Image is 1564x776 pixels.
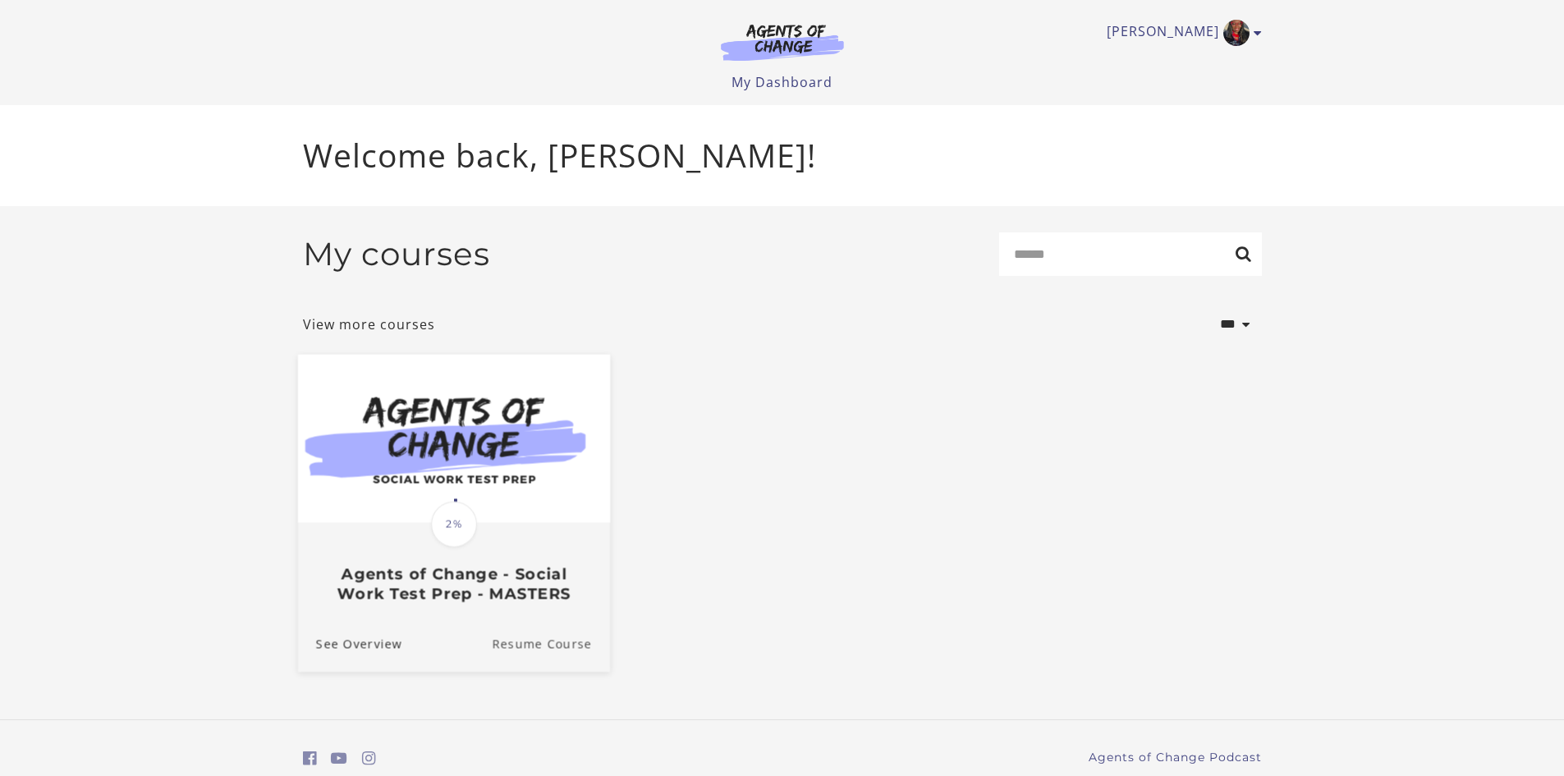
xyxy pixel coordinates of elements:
img: Agents of Change Logo [704,23,861,61]
h2: My courses [303,235,490,273]
i: https://www.instagram.com/agentsofchangeprep/ (Open in a new window) [362,751,376,766]
a: Toggle menu [1107,20,1254,46]
a: https://www.facebook.com/groups/aswbtestprep (Open in a new window) [303,746,317,770]
a: Agents of Change Podcast [1089,749,1262,766]
span: 2% [431,501,477,547]
a: Agents of Change - Social Work Test Prep - MASTERS: Resume Course [492,617,610,672]
a: Agents of Change - Social Work Test Prep - MASTERS: See Overview [297,617,401,672]
h3: Agents of Change - Social Work Test Prep - MASTERS [315,565,591,603]
i: https://www.facebook.com/groups/aswbtestprep (Open in a new window) [303,751,317,766]
a: View more courses [303,315,435,334]
a: https://www.youtube.com/c/AgentsofChangeTestPrepbyMeaganMitchell (Open in a new window) [331,746,347,770]
a: My Dashboard [732,73,832,91]
a: https://www.instagram.com/agentsofchangeprep/ (Open in a new window) [362,746,376,770]
p: Welcome back, [PERSON_NAME]! [303,131,1262,180]
i: https://www.youtube.com/c/AgentsofChangeTestPrepbyMeaganMitchell (Open in a new window) [331,751,347,766]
